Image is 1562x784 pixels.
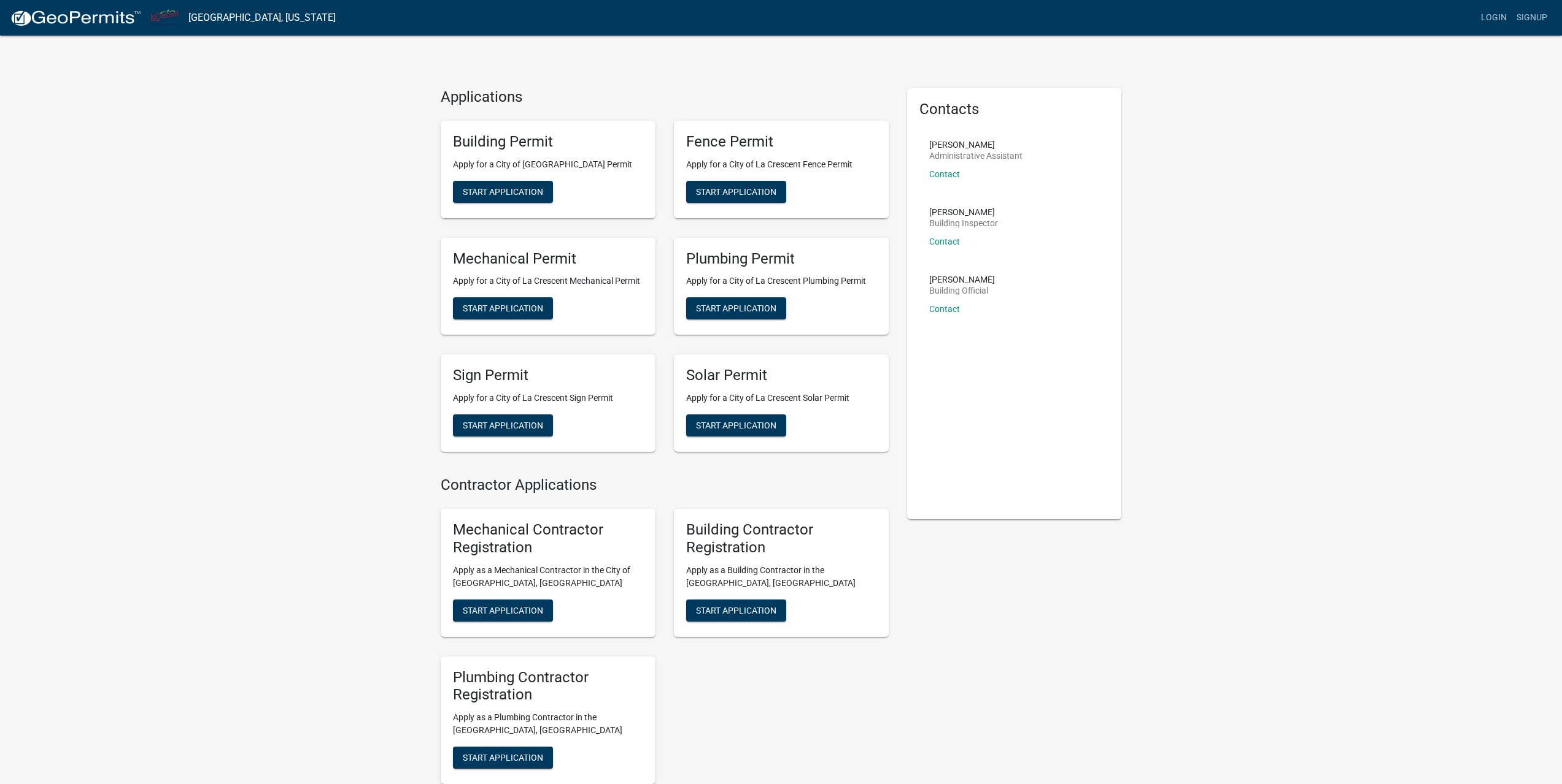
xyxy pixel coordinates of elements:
[686,599,786,622] button: Start Application
[929,286,995,295] p: Building Official
[686,133,876,151] h5: Fence Permit
[686,367,876,384] h5: Solar Permit
[453,181,553,203] button: Start Application
[453,747,553,769] button: Start Application
[441,88,889,462] wm-workflow-list-section: Applications
[453,250,643,268] h5: Mechanical Permit
[453,297,553,319] button: Start Application
[929,151,1023,160] p: Administrative Assistant
[453,564,643,590] p: Apply as a Mechanical Contractor in the City of [GEOGRAPHIC_DATA], [GEOGRAPHIC_DATA]
[686,564,876,590] p: Apply as a Building Contractor in the [GEOGRAPHIC_DATA], [GEOGRAPHIC_DATA]
[1476,6,1512,29] a: Login
[453,414,553,436] button: Start Application
[453,392,643,405] p: Apply for a City of La Crescent Sign Permit
[453,367,643,384] h5: Sign Permit
[463,753,543,763] span: Start Application
[686,392,876,405] p: Apply for a City of La Crescent Solar Permit
[686,181,786,203] button: Start Application
[929,275,995,284] p: [PERSON_NAME]
[441,476,889,494] h4: Contractor Applications
[463,421,543,430] span: Start Application
[453,158,643,171] p: Apply for a City of [GEOGRAPHIC_DATA] Permit
[696,186,776,196] span: Start Application
[686,250,876,268] h5: Plumbing Permit
[188,7,336,28] a: [GEOGRAPHIC_DATA], [US_STATE]
[929,304,960,314] a: Contact
[929,169,960,179] a: Contact
[929,237,960,246] a: Contact
[463,605,543,615] span: Start Application
[1512,6,1552,29] a: Signup
[453,711,643,737] p: Apply as a Plumbing Contractor in the [GEOGRAPHIC_DATA], [GEOGRAPHIC_DATA]
[929,219,998,227] p: Building Inspector
[686,275,876,287] p: Apply for a City of La Crescent Plumbing Permit
[441,88,889,106] h4: Applications
[929,140,1023,149] p: [PERSON_NAME]
[919,101,1110,118] h5: Contacts
[686,414,786,436] button: Start Application
[453,669,643,704] h5: Plumbing Contractor Registration
[453,599,553,622] button: Start Application
[463,303,543,313] span: Start Application
[696,303,776,313] span: Start Application
[686,158,876,171] p: Apply for a City of La Crescent Fence Permit
[696,421,776,430] span: Start Application
[453,133,643,151] h5: Building Permit
[686,521,876,557] h5: Building Contractor Registration
[453,275,643,287] p: Apply for a City of La Crescent Mechanical Permit
[453,521,643,557] h5: Mechanical Contractor Registration
[151,9,179,26] img: City of La Crescent, Minnesota
[929,208,998,216] p: [PERSON_NAME]
[463,186,543,196] span: Start Application
[686,297,786,319] button: Start Application
[696,605,776,615] span: Start Application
